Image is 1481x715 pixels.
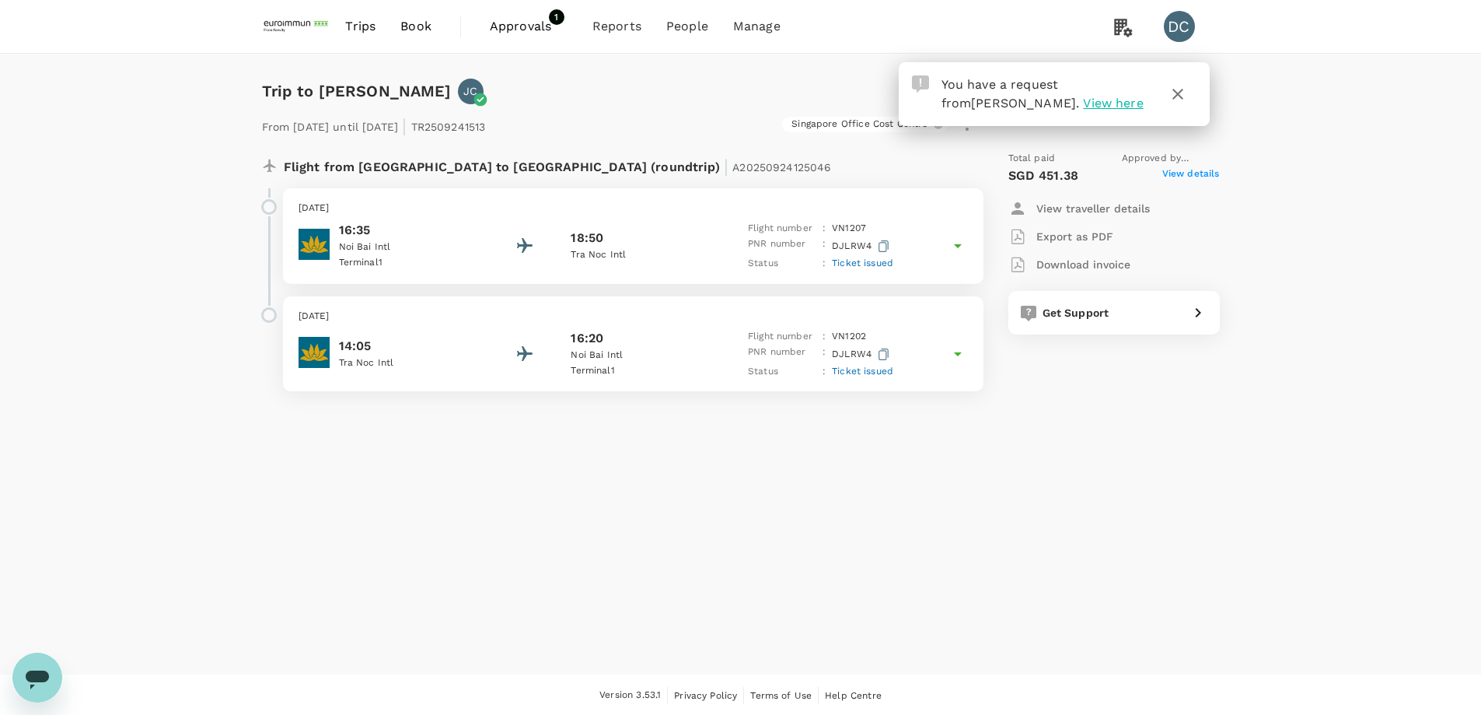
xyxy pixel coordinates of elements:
[592,17,641,36] span: Reports
[299,229,330,260] img: Vietnam Airlines
[912,75,929,93] img: Approval Request
[1008,151,1056,166] span: Total paid
[400,17,431,36] span: Book
[571,348,711,363] p: Noi Bai Intl
[971,96,1076,110] span: [PERSON_NAME]
[571,247,711,263] p: Tra Noc Intl
[674,690,737,701] span: Privacy Policy
[823,256,826,272] p: :
[1036,257,1130,272] p: Download invoice
[782,117,937,131] span: Singapore Office Cost Centre
[339,337,479,356] p: 14:05
[832,345,892,364] p: DJLRW4
[823,237,826,256] p: :
[571,363,711,379] p: Terminal 1
[748,329,816,345] p: Flight number
[299,337,330,368] img: Vietnam Airlines
[832,258,893,268] span: Ticket issued
[1008,223,1113,251] button: Export as PDF
[549,9,564,25] span: 1
[724,156,728,177] span: |
[1008,166,1079,185] p: SGD 451.38
[832,366,893,377] span: Ticket issued
[262,79,452,103] h6: Trip to [PERSON_NAME]
[284,151,832,179] p: Flight from [GEOGRAPHIC_DATA] to [GEOGRAPHIC_DATA] (roundtrip)
[750,687,812,704] a: Terms of Use
[832,329,866,345] p: VN 1202
[299,309,968,324] p: [DATE]
[823,329,826,345] p: :
[490,17,568,36] span: Approvals
[1008,195,1150,223] button: View traveller details
[1164,11,1195,42] div: DC
[825,687,882,704] a: Help Centre
[1083,96,1143,110] span: View here
[1162,166,1220,185] span: View details
[1036,201,1150,216] p: View traveller details
[339,255,479,271] p: Terminal 1
[748,256,816,272] p: Status
[1122,151,1220,166] span: Approved by
[733,17,781,36] span: Manage
[339,221,479,240] p: 16:35
[339,240,479,255] p: Noi Bai Intl
[748,364,816,380] p: Status
[463,83,477,99] p: JC
[1008,251,1130,279] button: Download invoice
[832,221,866,237] p: VN 1207
[339,356,479,371] p: Tra Noc Intl
[832,237,892,256] p: DJLRW4
[732,161,831,173] span: A20250924125046
[941,77,1080,110] span: You have a request from .
[1036,229,1113,244] p: Export as PDF
[402,115,407,137] span: |
[262,110,486,138] p: From [DATE] until [DATE] TR2509241513
[823,345,826,364] p: :
[666,17,708,36] span: People
[825,690,882,701] span: Help Centre
[750,690,812,701] span: Terms of Use
[782,117,947,132] div: Singapore Office Cost Centre
[748,237,816,256] p: PNR number
[748,221,816,237] p: Flight number
[571,329,603,348] p: 16:20
[748,345,816,364] p: PNR number
[674,687,737,704] a: Privacy Policy
[599,688,661,703] span: Version 3.53.1
[571,229,603,247] p: 18:50
[823,364,826,380] p: :
[1043,307,1109,319] span: Get Support
[299,201,968,216] p: [DATE]
[345,17,375,36] span: Trips
[262,9,334,44] img: EUROIMMUN (South East Asia) Pte. Ltd.
[12,653,62,703] iframe: Button to launch messaging window
[823,221,826,237] p: :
